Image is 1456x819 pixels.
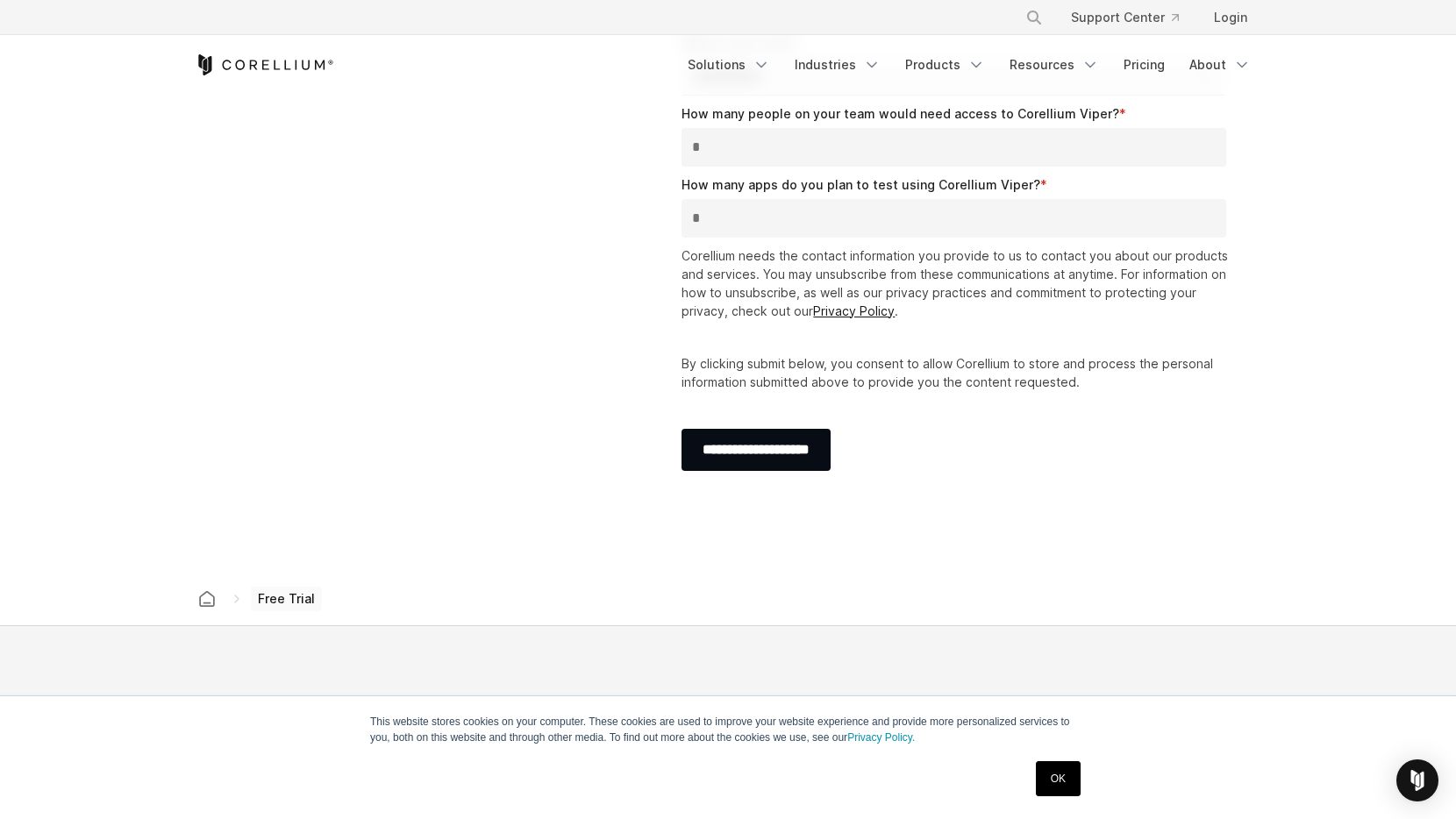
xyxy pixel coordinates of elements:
[1018,2,1050,33] button: Search
[1036,761,1081,796] a: OK
[195,54,334,75] a: Corellium Home
[682,106,1119,121] span: How many people on your team would need access to Corellium Viper?
[1396,759,1438,801] div: Open Intercom Messenger
[682,354,1233,391] p: By clicking submit below, you consent to allow Corellium to store and process the personal inform...
[677,49,781,81] a: Solutions
[1179,49,1261,81] a: About
[682,177,1040,192] span: How many apps do you plan to test using Corellium Viper?
[813,303,895,318] a: Privacy Policy
[191,587,223,611] a: Corellium home
[1004,2,1261,33] div: Navigation Menu
[1113,49,1175,81] a: Pricing
[370,714,1086,745] p: This website stores cookies on your computer. These cookies are used to improve your website expe...
[251,587,322,611] span: Free Trial
[677,49,1261,81] div: Navigation Menu
[784,49,891,81] a: Industries
[999,49,1110,81] a: Resources
[847,731,915,744] a: Privacy Policy.
[682,246,1233,320] p: Corellium needs the contact information you provide to us to contact you about our products and s...
[1200,2,1261,33] a: Login
[895,49,996,81] a: Products
[1057,2,1193,33] a: Support Center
